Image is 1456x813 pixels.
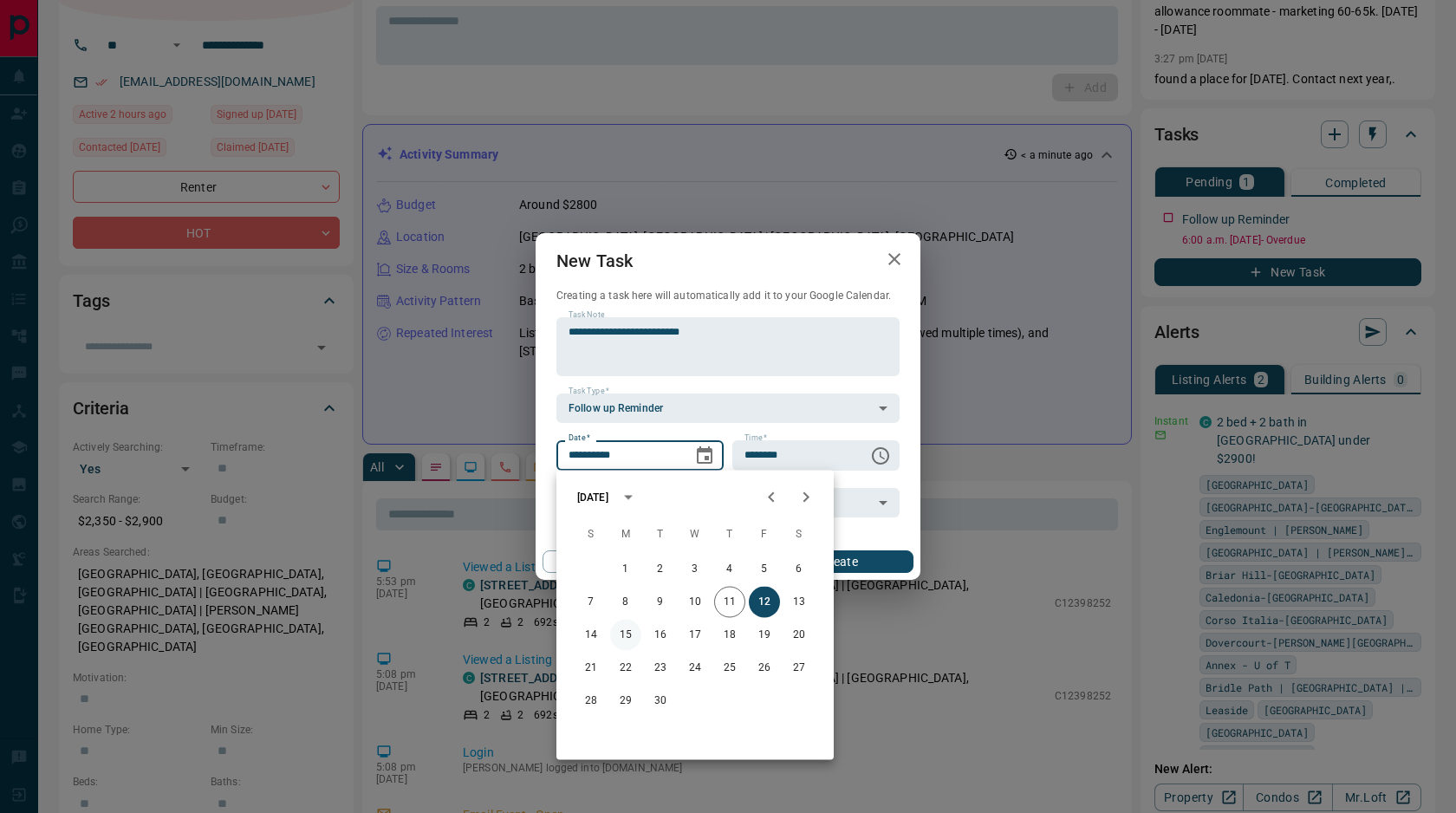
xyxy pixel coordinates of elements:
button: 16 [645,620,676,651]
button: Choose time, selected time is 6:00 AM [863,439,898,473]
span: Sunday [575,517,607,552]
button: 10 [679,587,711,618]
button: 3 [679,554,711,585]
button: 4 [714,554,745,585]
button: 1 [610,554,641,585]
button: 26 [749,653,780,684]
button: 27 [783,653,815,684]
button: calendar view is open, switch to year view [614,483,643,512]
h2: New Task [536,233,653,289]
span: Thursday [714,517,745,552]
button: 5 [749,554,780,585]
span: Wednesday [679,517,711,552]
button: 29 [610,686,641,717]
button: 30 [645,686,676,717]
button: Choose date, selected date is Sep 12, 2025 [687,439,722,473]
button: Previous month [754,480,789,515]
button: 21 [575,653,607,684]
p: Creating a task here will automatically add it to your Google Calendar. [556,289,900,303]
label: Task Note [569,309,604,321]
button: 2 [645,554,676,585]
span: Saturday [783,517,815,552]
button: Next month [789,480,823,515]
button: 12 [749,587,780,618]
div: [DATE] [577,490,608,505]
button: 9 [645,587,676,618]
button: 22 [610,653,641,684]
button: 6 [783,554,815,585]
label: Task Type [569,386,609,397]
button: 14 [575,620,607,651]
button: 8 [610,587,641,618]
button: 13 [783,587,815,618]
span: Friday [749,517,780,552]
button: Create [765,550,913,573]
button: 24 [679,653,711,684]
span: Monday [610,517,641,552]
label: Date [569,433,590,444]
label: Time [744,433,767,444]
button: 28 [575,686,607,717]
button: 7 [575,587,607,618]
button: 23 [645,653,676,684]
div: Follow up Reminder [556,393,900,423]
button: 19 [749,620,780,651]
span: Tuesday [645,517,676,552]
button: 18 [714,620,745,651]
button: 25 [714,653,745,684]
button: Cancel [543,550,691,573]
button: 15 [610,620,641,651]
button: 17 [679,620,711,651]
button: 20 [783,620,815,651]
button: 11 [714,587,745,618]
